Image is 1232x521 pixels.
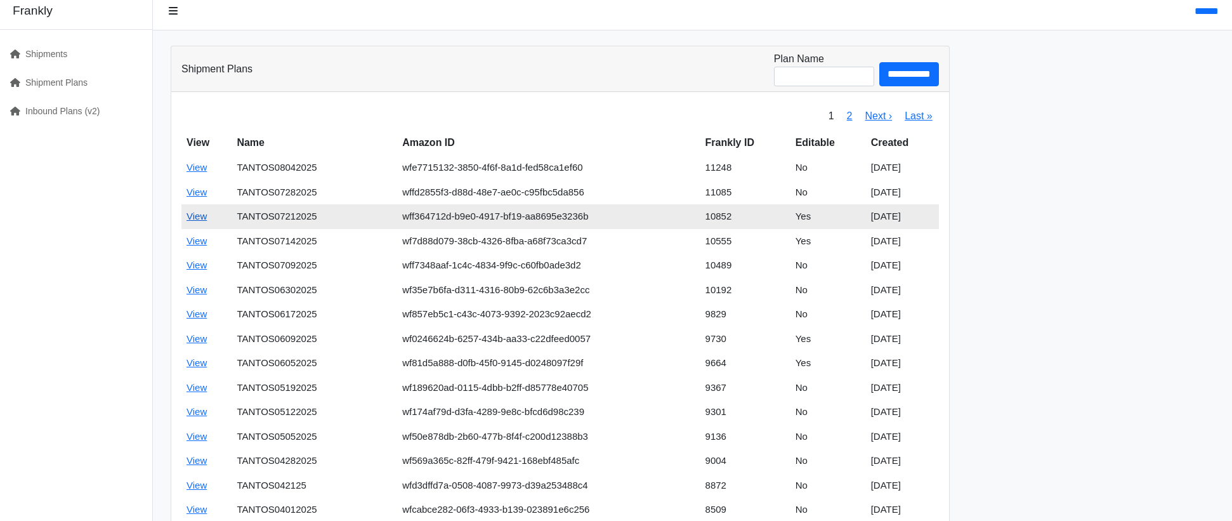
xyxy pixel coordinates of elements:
[187,357,207,368] a: View
[700,130,790,155] th: Frankly ID
[700,302,790,327] td: 9829
[700,376,790,400] td: 9367
[397,449,700,473] td: wf569a365c-82ff-479f-9421-168ebf485afc
[774,51,824,67] label: Plan Name
[700,351,790,376] td: 9664
[700,180,790,205] td: 11085
[232,278,397,303] td: TANTOS06302025
[232,229,397,254] td: TANTOS07142025
[822,102,841,130] span: 1
[866,302,939,327] td: [DATE]
[232,473,397,498] td: TANTOS042125
[397,302,700,327] td: wf857eb5c1-c43c-4073-9392-2023c92aecd2
[866,376,939,400] td: [DATE]
[700,473,790,498] td: 8872
[397,229,700,254] td: wf7d88d079-38cb-4326-8fba-a68f73ca3cd7
[397,400,700,425] td: wf174af79d-d3fa-4289-9e8c-bfcd6d98c239
[397,351,700,376] td: wf81d5a888-d0fb-45f0-9145-d0248097f29f
[187,284,207,295] a: View
[790,351,866,376] td: Yes
[232,302,397,327] td: TANTOS06172025
[790,473,866,498] td: No
[866,278,939,303] td: [DATE]
[232,327,397,352] td: TANTOS06092025
[397,376,700,400] td: wf189620ad-0115-4dbb-b2ff-d85778e40705
[397,253,700,278] td: wff7348aaf-1c4c-4834-9f9c-c60fb0ade3d2
[865,110,892,121] a: Next ›
[790,302,866,327] td: No
[790,253,866,278] td: No
[397,180,700,205] td: wffd2855f3-d88d-48e7-ae0c-c95fbc5da856
[866,425,939,449] td: [DATE]
[187,333,207,344] a: View
[866,155,939,180] td: [DATE]
[790,155,866,180] td: No
[790,180,866,205] td: No
[187,211,207,221] a: View
[397,425,700,449] td: wf50e878db-2b60-477b-8f4f-c200d12388b3
[232,400,397,425] td: TANTOS05122025
[187,235,207,246] a: View
[700,204,790,229] td: 10852
[187,431,207,442] a: View
[866,253,939,278] td: [DATE]
[866,449,939,473] td: [DATE]
[866,204,939,229] td: [DATE]
[700,253,790,278] td: 10489
[232,180,397,205] td: TANTOS07282025
[700,449,790,473] td: 9004
[397,155,700,180] td: wfe7715132-3850-4f6f-8a1d-fed58ca1ef60
[700,400,790,425] td: 9301
[905,110,933,121] a: Last »
[181,63,252,75] h3: Shipment Plans
[866,327,939,352] td: [DATE]
[866,180,939,205] td: [DATE]
[866,229,939,254] td: [DATE]
[187,162,207,173] a: View
[790,229,866,254] td: Yes
[397,130,700,155] th: Amazon ID
[187,406,207,417] a: View
[187,455,207,466] a: View
[866,400,939,425] td: [DATE]
[700,425,790,449] td: 9136
[181,130,232,155] th: View
[790,278,866,303] td: No
[866,473,939,498] td: [DATE]
[187,308,207,319] a: View
[790,400,866,425] td: No
[187,382,207,393] a: View
[790,376,866,400] td: No
[187,480,207,491] a: View
[232,253,397,278] td: TANTOS07092025
[790,449,866,473] td: No
[397,327,700,352] td: wf0246624b-6257-434b-aa33-c22dfeed0057
[790,130,866,155] th: Editable
[232,204,397,229] td: TANTOS07212025
[700,229,790,254] td: 10555
[847,110,853,121] a: 2
[790,327,866,352] td: Yes
[700,327,790,352] td: 9730
[187,504,207,515] a: View
[232,351,397,376] td: TANTOS06052025
[232,449,397,473] td: TANTOS04282025
[232,155,397,180] td: TANTOS08042025
[790,204,866,229] td: Yes
[232,425,397,449] td: TANTOS05052025
[397,278,700,303] td: wf35e7b6fa-d311-4316-80b9-62c6b3a3e2cc
[822,102,939,130] nav: pager
[232,130,397,155] th: Name
[700,278,790,303] td: 10192
[790,425,866,449] td: No
[700,155,790,180] td: 11248
[397,473,700,498] td: wfd3dffd7a-0508-4087-9973-d39a253488c4
[232,376,397,400] td: TANTOS05192025
[866,130,939,155] th: Created
[866,351,939,376] td: [DATE]
[187,260,207,270] a: View
[397,204,700,229] td: wff364712d-b9e0-4917-bf19-aa8695e3236b
[187,187,207,197] a: View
